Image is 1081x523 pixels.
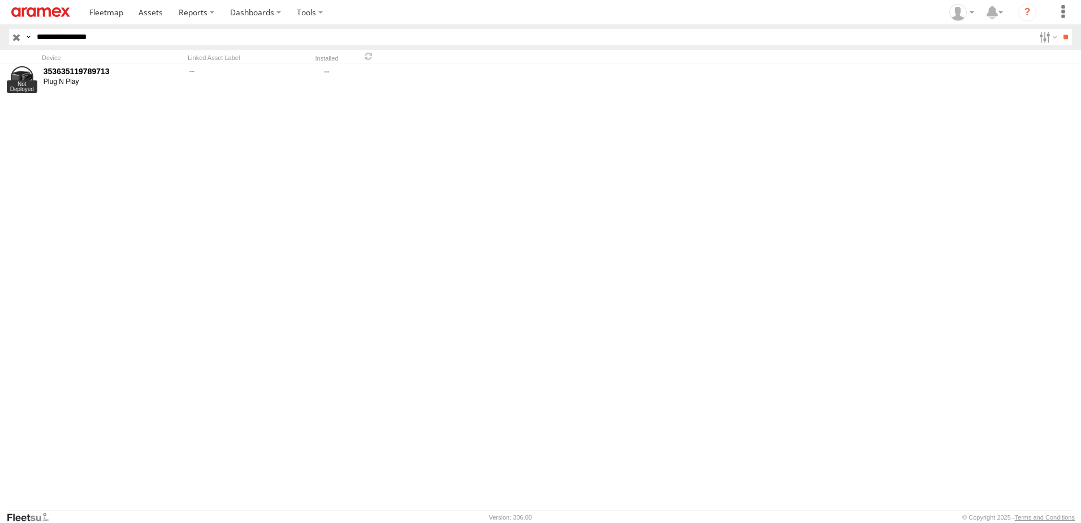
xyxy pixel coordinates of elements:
label: Search Filter Options [1035,29,1059,45]
div: Plug N Play [44,78,181,87]
img: aramex-logo.svg [11,7,70,17]
div: Version: 306.00 [489,514,532,521]
div: © Copyright 2025 - [962,514,1075,521]
span: Refresh [362,51,375,62]
div: 353635119789713 [44,66,181,76]
div: Device [42,54,183,62]
div: Installed [305,56,348,62]
i: ? [1018,3,1036,22]
a: Visit our Website [6,512,58,523]
div: Fatimah Alqatari [945,4,978,21]
label: Search Query [24,29,33,45]
div: Linked Asset Label [188,54,301,62]
a: Terms and Conditions [1015,514,1075,521]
